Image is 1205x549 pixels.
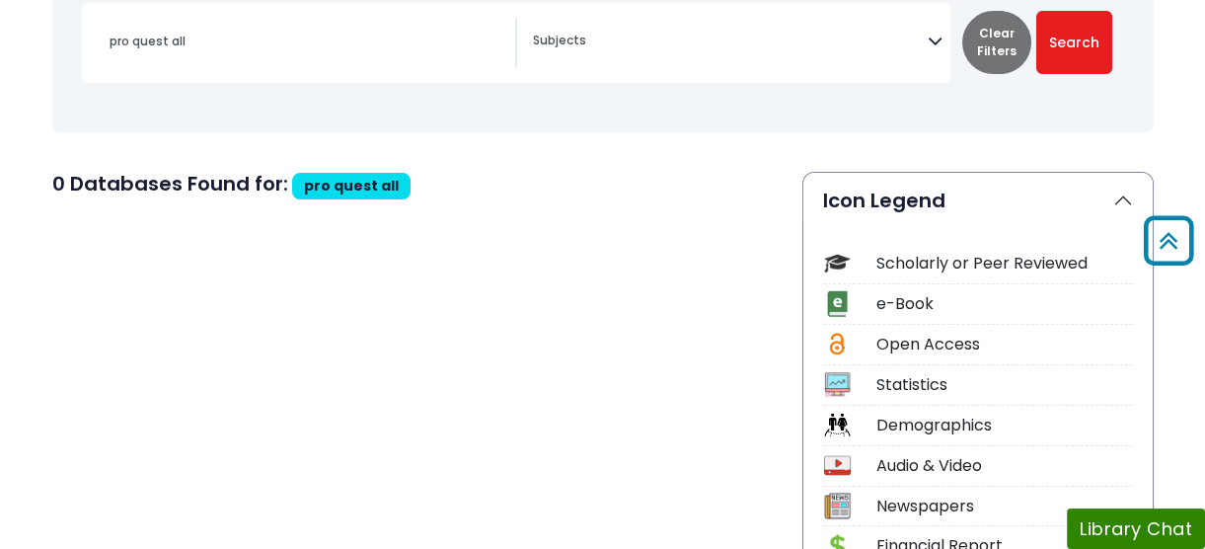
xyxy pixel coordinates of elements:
img: Icon Scholarly or Peer Reviewed [824,250,851,276]
div: Open Access [876,333,1133,356]
img: Icon Newspapers [824,493,851,519]
button: Clear Filters [962,11,1031,74]
img: Icon Statistics [824,371,851,398]
textarea: Search [533,35,928,50]
div: Demographics [876,414,1133,437]
div: e-Book [876,292,1133,316]
input: Search database by title or keyword [98,27,515,55]
img: Icon e-Book [824,290,851,317]
img: Icon Audio & Video [824,452,851,479]
div: Scholarly or Peer Reviewed [876,252,1133,275]
span: 0 Databases Found for: [52,170,288,197]
a: Back to Top [1137,225,1200,258]
button: Library Chat [1067,509,1205,549]
button: Icon Legend [803,173,1153,228]
div: Statistics [876,373,1133,397]
span: pro quest all [304,176,399,196]
div: Audio & Video [876,454,1133,478]
button: Submit for Search Results [1036,11,1112,74]
img: Icon Open Access [825,331,850,357]
div: Newspapers [876,495,1133,518]
img: Icon Demographics [824,412,851,438]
